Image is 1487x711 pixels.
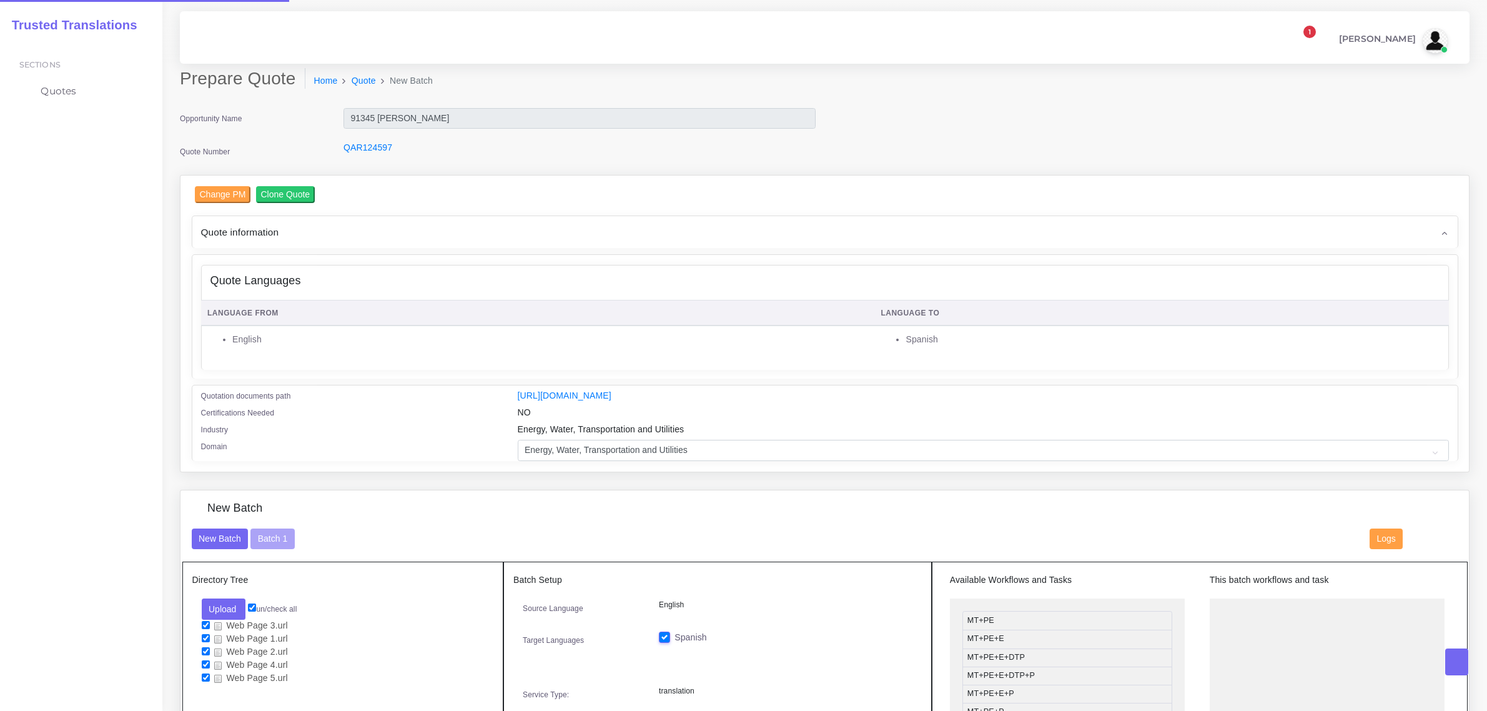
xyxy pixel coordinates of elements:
a: Home [314,74,338,87]
a: [PERSON_NAME]avatar [1333,28,1452,53]
h2: Trusted Translations [3,17,137,32]
label: Spanish [674,631,707,644]
span: Quotes [41,84,76,98]
li: MT+PE+E+P [962,685,1172,704]
span: Sections [19,60,61,69]
h5: This batch workflows and task [1210,575,1445,585]
button: Logs [1370,529,1403,550]
span: [PERSON_NAME] [1339,34,1416,43]
input: un/check all [248,604,256,612]
label: Domain [201,441,227,452]
div: NO [508,406,1458,423]
th: Language From [201,301,874,326]
input: Clone Quote [256,186,315,203]
span: Quote information [201,225,279,239]
label: Quote Number [180,146,230,157]
li: MT+PE+E+DTP [962,649,1172,667]
a: Web Page 5.url [210,672,292,684]
label: Certifications Needed [201,407,275,419]
a: Web Page 4.url [210,659,292,671]
label: Source Language [523,603,583,614]
div: Energy, Water, Transportation and Utilities [508,423,1458,440]
h4: New Batch [207,502,262,515]
a: [URL][DOMAIN_NAME] [518,390,611,400]
label: un/check all [248,604,297,615]
label: Quotation documents path [201,390,291,402]
a: Trusted Translations [3,15,137,36]
li: New Batch [376,74,433,87]
label: Target Languages [523,635,584,646]
a: 1 [1292,32,1314,49]
h2: Prepare Quote [180,68,305,89]
a: Web Page 2.url [210,646,292,658]
li: MT+PE+E [962,630,1172,649]
button: New Batch [192,529,249,550]
a: Web Page 1.url [210,633,292,645]
li: MT+PE [962,611,1172,630]
li: English [232,333,867,346]
label: Opportunity Name [180,113,242,124]
a: QAR124597 [343,142,392,152]
p: translation [659,685,912,698]
h5: Batch Setup [513,575,922,585]
label: Service Type: [523,689,569,700]
input: Change PM [195,186,251,203]
p: English [659,599,912,612]
h5: Available Workflows and Tasks [950,575,1185,585]
a: Batch 1 [250,533,294,543]
button: Upload [202,599,246,620]
h4: Quote Languages [210,274,301,288]
span: 1 [1303,26,1316,38]
img: avatar [1423,28,1448,53]
button: Batch 1 [250,529,294,550]
a: Quotes [9,78,153,104]
li: MT+PE+E+DTP+P [962,667,1172,685]
label: Industry [201,424,229,435]
div: Quote information [192,216,1458,248]
a: New Batch [192,533,249,543]
li: Spanish [906,333,1442,346]
a: Web Page 3.url [210,620,292,632]
span: Logs [1377,534,1396,544]
a: Quote [352,74,376,87]
th: Language To [874,301,1449,326]
h5: Directory Tree [192,575,494,585]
